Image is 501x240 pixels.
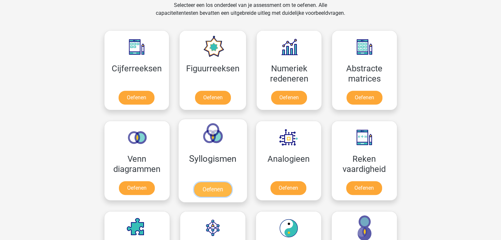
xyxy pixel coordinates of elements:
[194,182,231,197] a: Oefenen
[346,181,382,195] a: Oefenen
[119,181,155,195] a: Oefenen
[150,1,351,25] div: Selecteer een los onderdeel van je assessment om te oefenen. Alle capaciteitentesten bevatten een...
[270,181,306,195] a: Oefenen
[347,91,382,105] a: Oefenen
[195,91,231,105] a: Oefenen
[119,91,154,105] a: Oefenen
[271,91,307,105] a: Oefenen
